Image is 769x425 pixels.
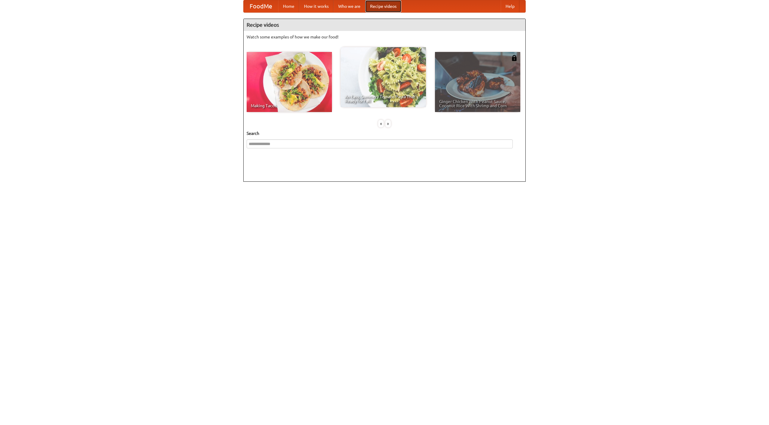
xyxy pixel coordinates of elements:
div: » [385,120,391,127]
a: How it works [299,0,333,12]
p: Watch some examples of how we make our food! [247,34,522,40]
h5: Search [247,130,522,136]
h4: Recipe videos [244,19,525,31]
a: Making Tacos [247,52,332,112]
span: An Easy, Summery Tomato Pasta That's Ready for Fall [345,95,422,103]
img: 483408.png [511,55,517,61]
a: An Easy, Summery Tomato Pasta That's Ready for Fall [341,47,426,107]
div: « [378,120,384,127]
a: FoodMe [244,0,278,12]
span: Making Tacos [251,104,328,108]
a: Home [278,0,299,12]
a: Help [501,0,519,12]
a: Who we are [333,0,365,12]
a: Recipe videos [365,0,401,12]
